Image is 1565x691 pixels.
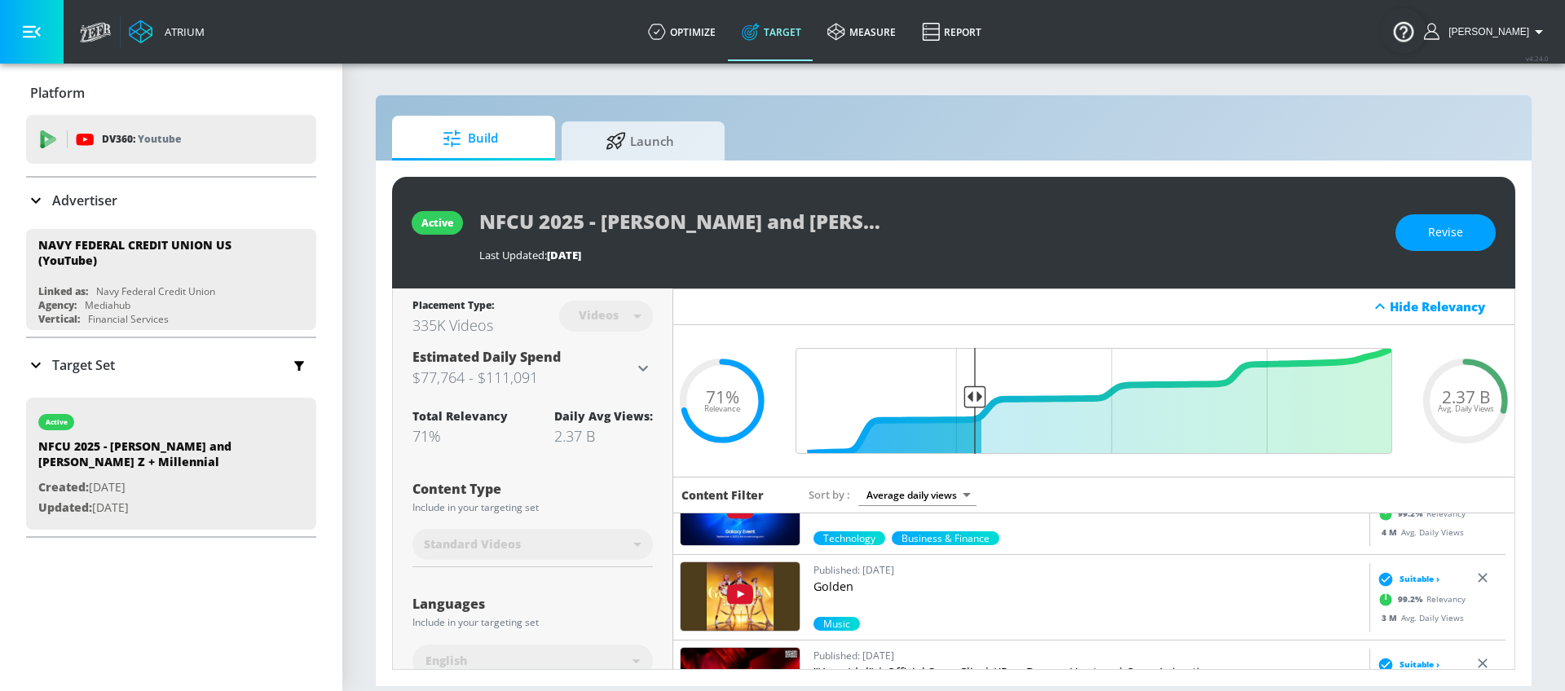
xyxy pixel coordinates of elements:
[1398,593,1426,605] span: 99.2 %
[813,561,1363,579] p: Published: [DATE]
[46,418,68,426] div: active
[412,298,494,315] div: Placement Type:
[30,84,85,102] p: Platform
[1373,611,1464,623] div: Avg. Daily Views
[412,618,653,627] div: Include in your targeting set
[158,24,205,39] div: Atrium
[52,356,115,374] p: Target Set
[38,498,267,518] p: [DATE]
[813,531,885,545] span: Technology
[38,312,80,326] div: Vertical:
[412,348,561,366] span: Estimated Daily Spend
[1442,26,1529,37] span: login as: kacey.labar@zefr.com
[813,579,1363,595] p: Golden
[26,229,316,330] div: NAVY FEDERAL CREDIT UNION US (YouTube)Linked as:Navy Federal Credit UnionAgency:MediahubVertical:...
[38,237,289,268] div: NAVY FEDERAL CREDIT UNION US (YouTube)
[96,284,215,298] div: Navy Federal Credit Union
[578,121,702,161] span: Launch
[52,191,117,209] p: Advertiser
[26,398,316,530] div: activeNFCU 2025 - [PERSON_NAME] and [PERSON_NAME] Z + MillennialCreated:[DATE]Updated:[DATE]
[909,2,994,61] a: Report
[635,2,729,61] a: optimize
[813,531,885,545] div: 99.2%
[1400,658,1439,671] span: Suitable ›
[1382,526,1401,537] span: 4 M
[729,2,814,61] a: Target
[38,479,89,495] span: Created:
[1373,501,1466,526] div: Relevancy
[892,531,999,545] span: Business & Finance
[1438,405,1494,413] span: Avg. Daily Views
[38,298,77,312] div: Agency:
[38,478,267,498] p: [DATE]
[412,315,494,335] div: 335K Videos
[129,20,205,44] a: Atrium
[1428,222,1463,243] span: Revise
[1398,508,1426,520] span: 99.2 %
[1526,54,1549,63] span: v 4.24.0
[1442,388,1490,405] span: 2.37 B
[38,500,92,515] span: Updated:
[704,405,740,413] span: Relevance
[547,248,581,262] span: [DATE]
[809,487,850,502] span: Sort by
[412,503,653,513] div: Include in your targeting set
[681,477,800,545] img: fUaHjE0kwIg
[787,348,1400,454] input: Final Threshold
[412,348,653,389] div: Estimated Daily Spend$77,764 - $111,091
[681,487,764,503] h6: Content Filter
[408,119,532,158] span: Build
[479,248,1379,262] div: Last Updated:
[892,531,999,545] div: 70.3%
[138,130,181,147] p: Youtube
[554,426,653,446] div: 2.37 B
[1373,656,1439,672] div: Suitable ›
[1373,570,1439,587] div: Suitable ›
[425,653,467,669] span: English
[1400,573,1439,585] span: Suitable ›
[1424,22,1549,42] button: [PERSON_NAME]
[858,484,976,506] div: Average daily views
[38,284,88,298] div: Linked as:
[681,562,800,631] img: 9_bTl2vvYQg
[706,388,739,405] span: 71%
[26,338,316,392] div: Target Set
[102,130,181,148] p: DV360:
[412,597,653,610] div: Languages
[814,2,909,61] a: measure
[813,476,1363,531] a: Published: [DATE]Invitation for Galaxy Event [DATE] | Samsung
[421,216,453,230] div: active
[1381,8,1426,54] button: Open Resource Center
[554,408,653,424] div: Daily Avg Views:
[412,482,653,495] div: Content Type
[1382,611,1401,623] span: 3 M
[412,426,508,446] div: 71%
[813,561,1363,617] a: Published: [DATE]Golden
[813,664,1363,680] p: "Your Idol" | Official Song Clip | KPop Demon Hunters | Sony Animation
[412,366,633,389] h3: $77,764 - $111,091
[26,178,316,223] div: Advertiser
[26,70,316,116] div: Platform
[673,288,1514,325] div: Hide Relevancy
[85,298,130,312] div: Mediahub
[571,308,627,322] div: Videos
[412,645,653,677] div: English
[88,312,169,326] div: Financial Services
[1373,526,1464,538] div: Avg. Daily Views
[813,617,860,631] div: 99.2%
[1390,298,1505,315] div: Hide Relevancy
[1395,214,1496,251] button: Revise
[412,408,508,424] div: Total Relevancy
[813,617,860,631] span: Music
[813,647,1363,664] p: Published: [DATE]
[1373,587,1466,611] div: Relevancy
[38,438,267,478] div: NFCU 2025 - [PERSON_NAME] and [PERSON_NAME] Z + Millennial
[26,115,316,164] div: DV360: Youtube
[424,536,521,552] span: Standard Videos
